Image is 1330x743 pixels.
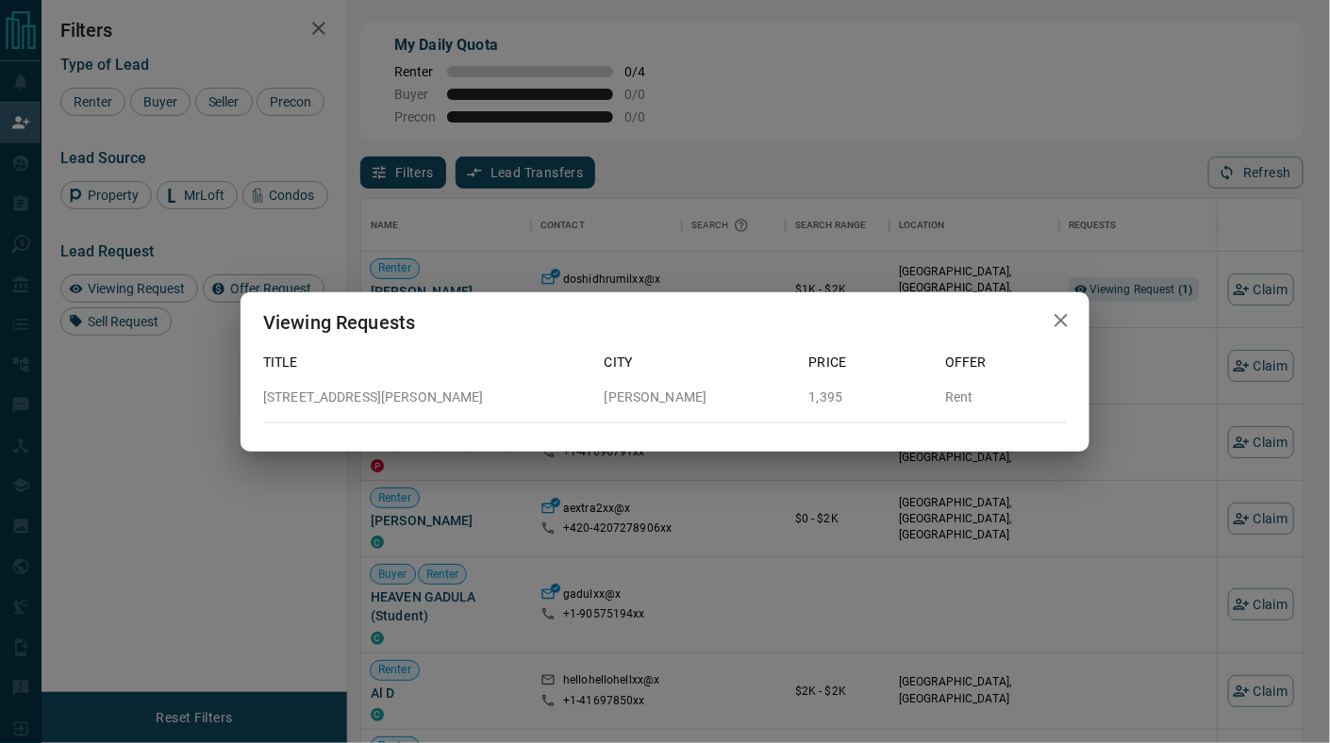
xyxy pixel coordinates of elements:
p: Title [263,353,590,372]
h2: Viewing Requests [241,292,438,353]
p: City [605,353,794,372]
p: Price [809,353,931,372]
p: Rent [945,388,1067,407]
p: [PERSON_NAME] [605,388,794,407]
p: 1,395 [809,388,931,407]
p: Offer [945,353,1067,372]
p: [STREET_ADDRESS][PERSON_NAME] [263,388,590,407]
